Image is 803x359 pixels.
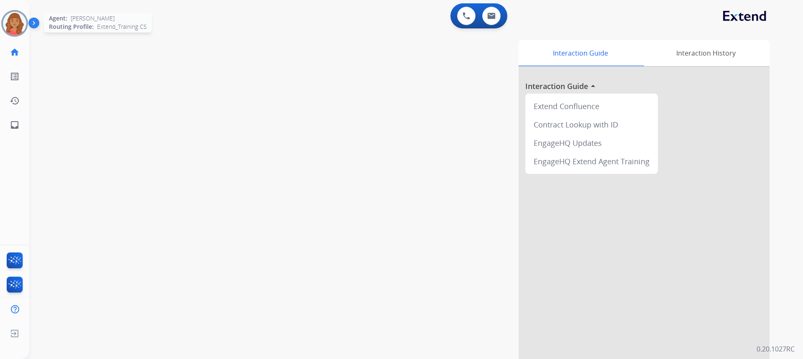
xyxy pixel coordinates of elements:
span: Agent: [49,14,67,23]
mat-icon: history [10,96,20,106]
span: Routing Profile: [49,23,94,31]
mat-icon: inbox [10,120,20,130]
div: EngageHQ Extend Agent Training [529,152,655,171]
div: Contract Lookup with ID [529,115,655,134]
span: [PERSON_NAME] [71,14,115,23]
div: Interaction Guide [519,40,642,66]
mat-icon: list_alt [10,71,20,81]
mat-icon: home [10,47,20,57]
div: Interaction History [642,40,770,66]
span: Extend_Training CS [97,23,147,31]
img: avatar [3,12,26,35]
div: Extend Confluence [529,97,655,115]
div: EngageHQ Updates [529,134,655,152]
p: 0.20.1027RC [757,344,795,354]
